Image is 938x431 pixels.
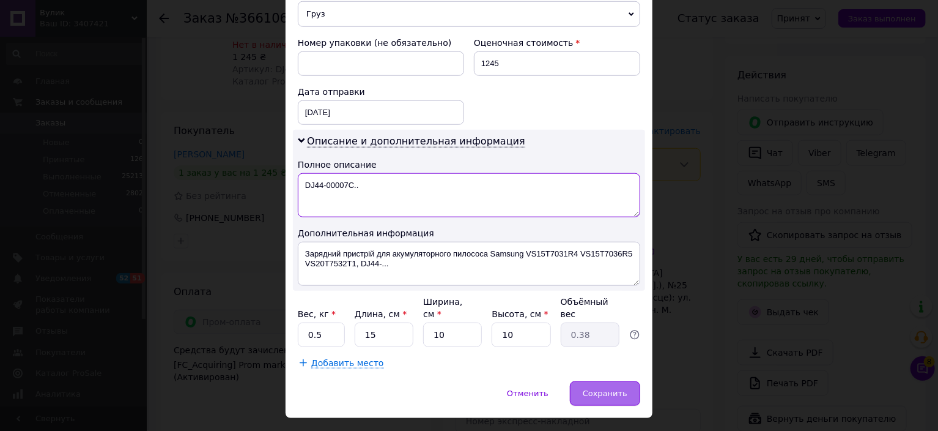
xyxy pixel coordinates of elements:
span: Описание и дополнительная информация [307,135,525,148]
div: Объёмный вес [561,296,619,320]
div: Дополнительная информация [298,227,640,239]
label: Ширина, см [423,297,462,319]
textarea: Зарядний пристрій для акумуляторного пилососа Samsung VS15T7031R4 VS15T7036R5 VS20T7532T1, DJ44-... [298,242,640,286]
label: Длина, см [355,309,407,319]
span: Сохранить [583,389,627,398]
div: Оценочная стоимость [474,37,640,49]
div: Номер упаковки (не обязательно) [298,37,464,49]
label: Вес, кг [298,309,336,319]
label: Высота, см [492,309,548,319]
div: Полное описание [298,159,640,171]
div: Дата отправки [298,86,464,98]
textarea: DJ44-00007C.. [298,173,640,217]
span: Отменить [507,389,548,398]
span: Добавить место [311,358,384,369]
span: Груз [298,1,640,27]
